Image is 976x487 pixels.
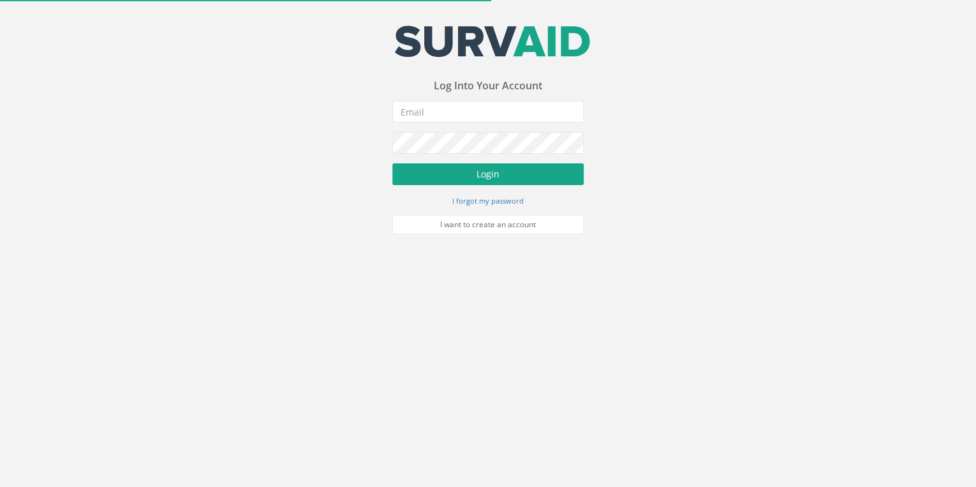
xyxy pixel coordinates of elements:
[452,195,524,206] a: I forgot my password
[392,101,584,123] input: Email
[392,163,584,185] button: Login
[452,196,524,206] small: I forgot my password
[392,80,584,92] h3: Log Into Your Account
[392,215,584,234] a: I want to create an account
